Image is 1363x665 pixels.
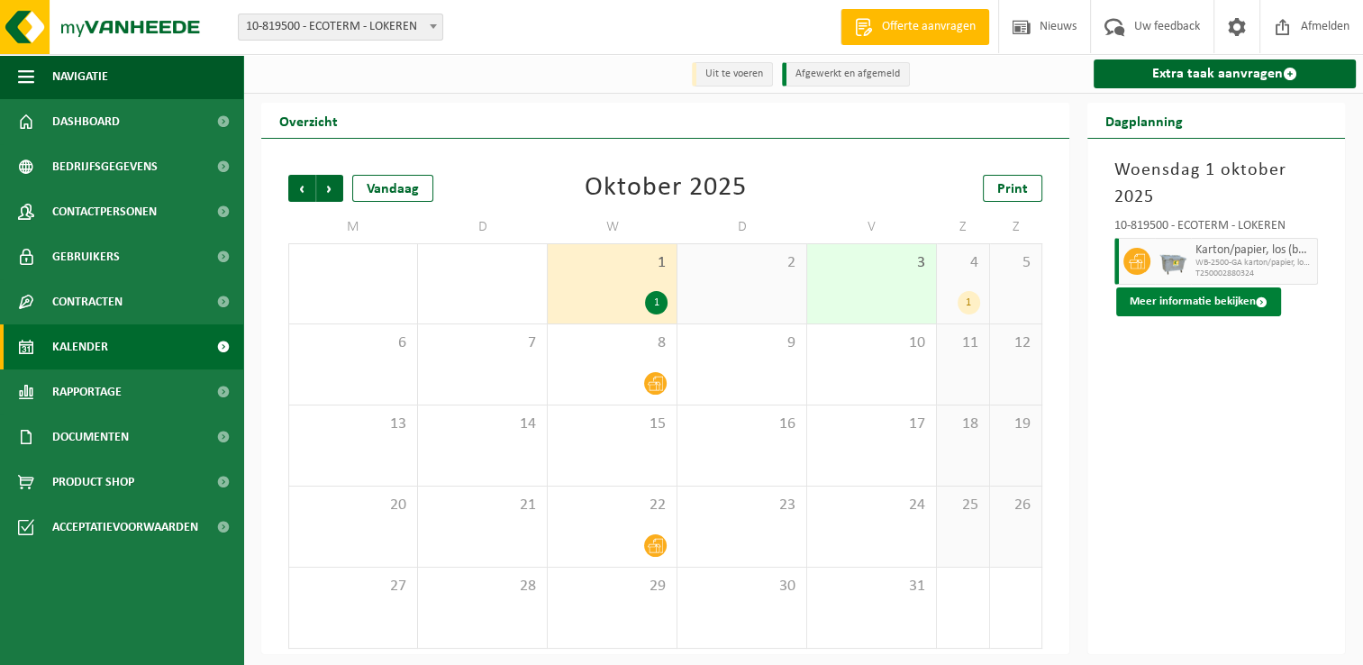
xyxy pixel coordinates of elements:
[1114,220,1318,238] div: 10-819500 - ECOTERM - LOKEREN
[288,175,315,202] span: Vorige
[877,18,980,36] span: Offerte aanvragen
[686,496,797,515] span: 23
[557,333,668,353] span: 8
[298,333,408,353] span: 6
[261,103,356,138] h2: Overzicht
[645,291,668,314] div: 1
[999,253,1033,273] span: 5
[816,577,927,597] span: 31
[1195,258,1313,269] span: WB-2500-GA karton/papier, los (bedrijven)
[52,99,120,144] span: Dashboard
[298,496,408,515] span: 20
[677,211,807,243] td: D
[1114,157,1318,211] h3: Woensdag 1 oktober 2025
[52,505,198,550] span: Acceptatievoorwaarden
[999,333,1033,353] span: 12
[298,577,408,597] span: 27
[427,414,538,434] span: 14
[52,460,134,505] span: Product Shop
[1195,269,1313,279] span: T250002880324
[686,333,797,353] span: 9
[585,175,747,202] div: Oktober 2025
[999,496,1033,515] span: 26
[807,211,937,243] td: V
[52,189,157,234] span: Contactpersonen
[1195,243,1313,258] span: Karton/papier, los (bedrijven)
[946,414,980,434] span: 18
[557,577,668,597] span: 29
[692,62,773,87] li: Uit te voeren
[841,9,989,45] a: Offerte aanvragen
[990,211,1043,243] td: Z
[557,496,668,515] span: 22
[557,414,668,434] span: 15
[686,253,797,273] span: 2
[816,414,927,434] span: 17
[816,333,927,353] span: 10
[298,414,408,434] span: 13
[352,175,433,202] div: Vandaag
[52,144,158,189] span: Bedrijfsgegevens
[946,333,980,353] span: 11
[1116,287,1281,316] button: Meer informatie bekijken
[782,62,910,87] li: Afgewerkt en afgemeld
[288,211,418,243] td: M
[958,291,980,314] div: 1
[999,414,1033,434] span: 19
[983,175,1042,202] a: Print
[418,211,548,243] td: D
[52,279,123,324] span: Contracten
[427,496,538,515] span: 21
[937,211,990,243] td: Z
[239,14,442,40] span: 10-819500 - ECOTERM - LOKEREN
[946,253,980,273] span: 4
[238,14,443,41] span: 10-819500 - ECOTERM - LOKEREN
[1087,103,1201,138] h2: Dagplanning
[52,324,108,369] span: Kalender
[686,577,797,597] span: 30
[427,577,538,597] span: 28
[997,182,1028,196] span: Print
[427,333,538,353] span: 7
[1094,59,1356,88] a: Extra taak aanvragen
[1159,248,1186,275] img: WB-2500-GAL-GY-01
[52,414,129,460] span: Documenten
[548,211,677,243] td: W
[946,496,980,515] span: 25
[686,414,797,434] span: 16
[52,54,108,99] span: Navigatie
[816,496,927,515] span: 24
[316,175,343,202] span: Volgende
[52,234,120,279] span: Gebruikers
[52,369,122,414] span: Rapportage
[816,253,927,273] span: 3
[557,253,668,273] span: 1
